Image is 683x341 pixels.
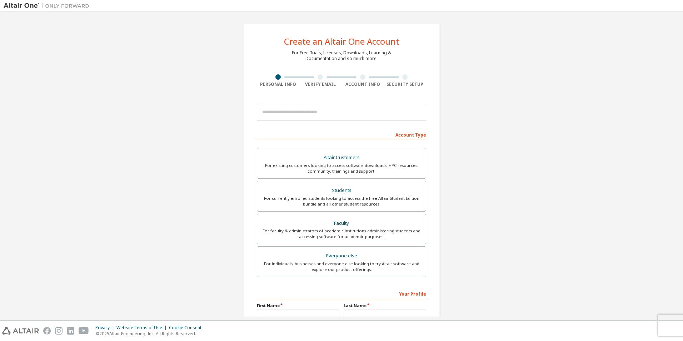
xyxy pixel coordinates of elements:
div: Create an Altair One Account [284,37,399,46]
div: For existing customers looking to access software downloads, HPC resources, community, trainings ... [261,163,422,174]
div: Everyone else [261,251,422,261]
label: Last Name [344,303,426,308]
div: Faculty [261,218,422,228]
img: altair_logo.svg [2,327,39,335]
div: Cookie Consent [169,325,206,331]
div: Students [261,186,422,196]
div: For faculty & administrators of academic institutions administering students and accessing softwa... [261,228,422,239]
div: For Free Trials, Licenses, Downloads, Learning & Documentation and so much more. [292,50,391,61]
div: Website Terms of Use [116,325,169,331]
div: Altair Customers [261,153,422,163]
div: Verify Email [299,81,342,87]
img: facebook.svg [43,327,51,335]
div: For currently enrolled students looking to access the free Altair Student Edition bundle and all ... [261,196,422,207]
img: instagram.svg [55,327,63,335]
img: Altair One [4,2,93,9]
label: First Name [257,303,339,308]
div: Account Info [341,81,384,87]
div: Personal Info [257,81,299,87]
div: For individuals, businesses and everyone else looking to try Altair software and explore our prod... [261,261,422,272]
p: © 2025 Altair Engineering, Inc. All Rights Reserved. [95,331,206,337]
div: Privacy [95,325,116,331]
img: youtube.svg [79,327,89,335]
div: Security Setup [384,81,427,87]
img: linkedin.svg [67,327,74,335]
div: Your Profile [257,288,426,299]
div: Account Type [257,129,426,140]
